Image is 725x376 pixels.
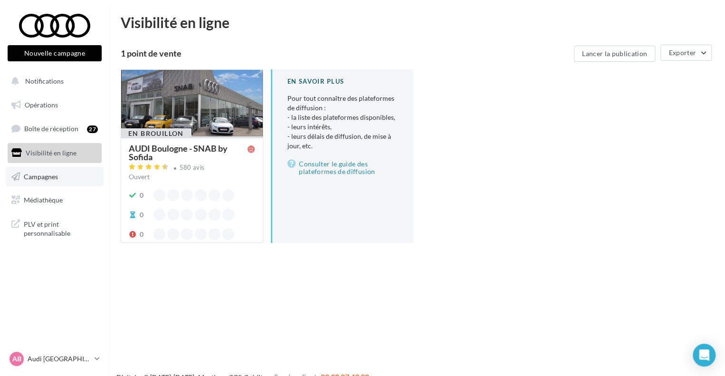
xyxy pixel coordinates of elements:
p: Audi [GEOGRAPHIC_DATA] [28,354,91,364]
a: 580 avis [129,163,255,174]
li: - la liste des plateformes disponibles, [287,113,398,122]
p: Pour tout connaître des plateformes de diffusion : [287,94,398,151]
button: Exporter [660,45,712,61]
div: 1 point de vente [121,49,570,58]
a: AB Audi [GEOGRAPHIC_DATA] [8,350,102,368]
span: Boîte de réception [24,125,78,133]
button: Lancer la publication [574,46,655,62]
div: 27 [87,125,98,133]
div: Visibilité en ligne [121,15,714,29]
a: Visibilité en ligne [6,143,104,163]
div: En savoir plus [287,77,398,86]
span: PLV et print personnalisable [24,218,98,238]
span: Exporter [668,48,696,57]
span: Notifications [25,77,64,85]
div: AUDI Boulogne - SNAB by Sofida [129,144,248,161]
div: 0 [140,230,143,239]
button: Notifications [6,71,100,91]
span: Campagnes [24,172,58,180]
a: Campagnes [6,167,104,187]
span: Ouvert [129,173,150,181]
a: PLV et print personnalisable [6,214,104,242]
a: Opérations [6,95,104,115]
a: Médiathèque [6,190,104,210]
div: 580 avis [180,164,205,171]
div: Open Intercom Messenger [693,344,715,366]
div: 0 [140,210,143,220]
a: Boîte de réception27 [6,118,104,139]
button: Nouvelle campagne [8,45,102,61]
span: Opérations [25,101,58,109]
li: - leurs intérêts, [287,122,398,132]
span: AB [12,354,21,364]
div: En brouillon [121,128,191,139]
div: 0 [140,191,143,200]
span: Médiathèque [24,196,63,204]
a: Consulter le guide des plateformes de diffusion [287,158,398,177]
li: - leurs délais de diffusion, de mise à jour, etc. [287,132,398,151]
span: Visibilité en ligne [26,149,76,157]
